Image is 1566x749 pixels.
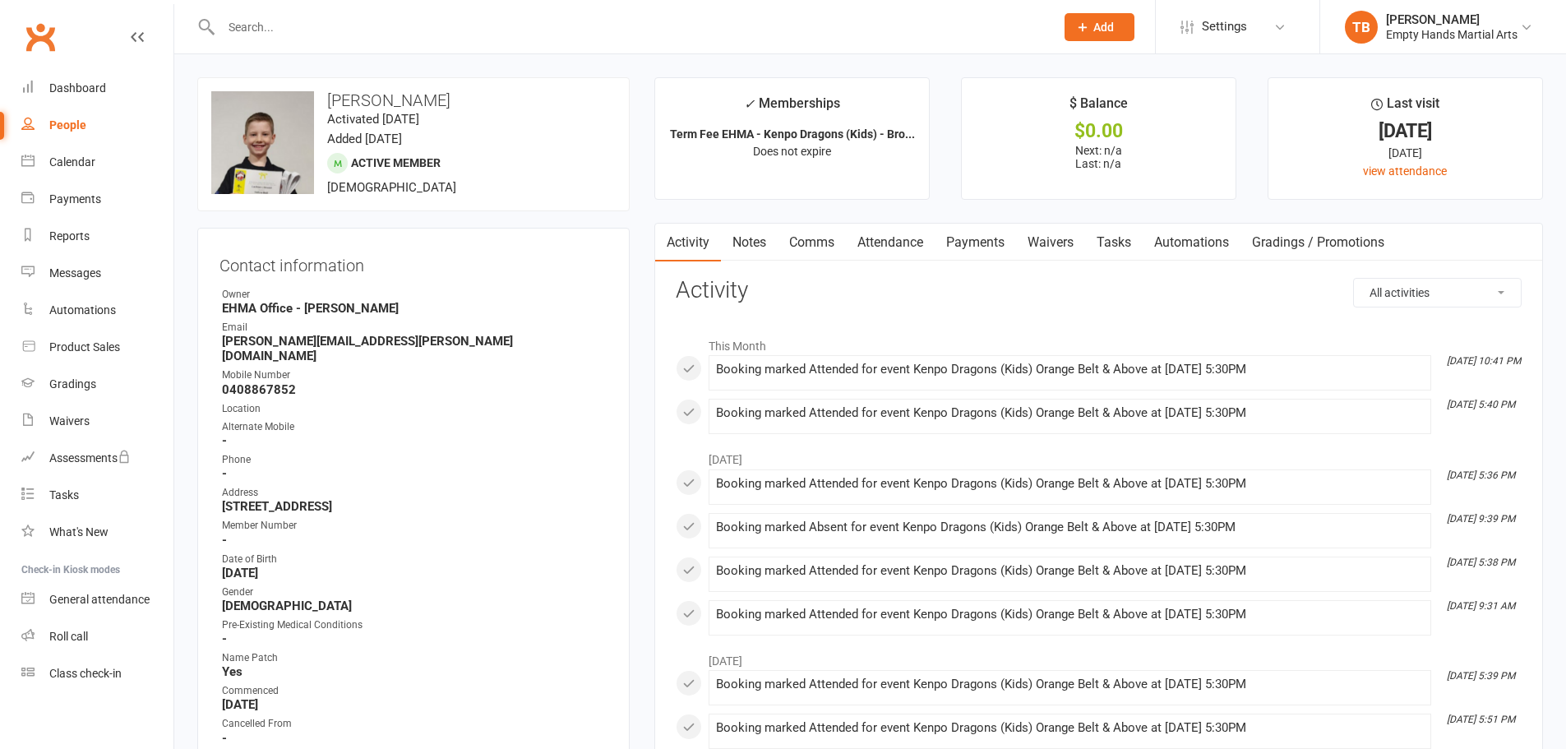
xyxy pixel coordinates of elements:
[222,585,607,600] div: Gender
[1447,600,1515,612] i: [DATE] 9:31 AM
[1447,557,1515,568] i: [DATE] 5:38 PM
[219,250,607,275] h3: Contact information
[222,731,607,746] strong: -
[351,156,441,169] span: Active member
[49,488,79,502] div: Tasks
[935,224,1016,261] a: Payments
[222,433,607,448] strong: -
[1371,93,1439,123] div: Last visit
[222,287,607,303] div: Owner
[21,403,173,440] a: Waivers
[211,91,314,194] img: image1719641436.png
[1386,27,1517,42] div: Empty Hands Martial Arts
[21,329,173,366] a: Product Sales
[716,363,1424,377] div: Booking marked Attended for event Kenpo Dragons (Kids) Orange Belt & Above at [DATE] 5:30PM
[716,721,1424,735] div: Booking marked Attended for event Kenpo Dragons (Kids) Orange Belt & Above at [DATE] 5:30PM
[49,525,109,539] div: What's New
[1447,513,1515,525] i: [DATE] 9:39 PM
[1085,224,1143,261] a: Tasks
[222,664,607,679] strong: Yes
[1202,8,1247,45] span: Settings
[1447,469,1515,481] i: [DATE] 5:36 PM
[222,485,607,501] div: Address
[222,419,607,435] div: Alternate Mobile
[222,368,607,383] div: Mobile Number
[716,677,1424,691] div: Booking marked Attended for event Kenpo Dragons (Kids) Orange Belt & Above at [DATE] 5:30PM
[676,329,1522,355] li: This Month
[1240,224,1396,261] a: Gradings / Promotions
[49,266,101,280] div: Messages
[676,278,1522,303] h3: Activity
[670,127,915,141] strong: Term Fee EHMA - Kenpo Dragons (Kids) - Bro...
[222,452,607,468] div: Phone
[1447,714,1515,725] i: [DATE] 5:51 PM
[222,320,607,335] div: Email
[222,697,607,712] strong: [DATE]
[1447,355,1521,367] i: [DATE] 10:41 PM
[1143,224,1240,261] a: Automations
[222,552,607,567] div: Date of Birth
[222,566,607,580] strong: [DATE]
[222,716,607,732] div: Cancelled From
[222,533,607,548] strong: -
[327,180,456,195] span: [DEMOGRAPHIC_DATA]
[778,224,846,261] a: Comms
[716,564,1424,578] div: Booking marked Attended for event Kenpo Dragons (Kids) Orange Belt & Above at [DATE] 5:30PM
[1065,13,1134,41] button: Add
[21,514,173,551] a: What's New
[21,107,173,144] a: People
[49,630,88,643] div: Roll call
[222,683,607,699] div: Commenced
[1386,12,1517,27] div: [PERSON_NAME]
[222,499,607,514] strong: [STREET_ADDRESS]
[216,16,1043,39] input: Search...
[49,667,122,680] div: Class check-in
[21,477,173,514] a: Tasks
[222,650,607,666] div: Name Patch
[21,366,173,403] a: Gradings
[49,81,106,95] div: Dashboard
[49,303,116,317] div: Automations
[21,440,173,477] a: Assessments
[977,144,1221,170] p: Next: n/a Last: n/a
[1016,224,1085,261] a: Waivers
[846,224,935,261] a: Attendance
[721,224,778,261] a: Notes
[21,618,173,655] a: Roll call
[655,224,721,261] a: Activity
[49,155,95,169] div: Calendar
[21,255,173,292] a: Messages
[716,608,1424,622] div: Booking marked Attended for event Kenpo Dragons (Kids) Orange Belt & Above at [DATE] 5:30PM
[21,655,173,692] a: Class kiosk mode
[49,377,96,391] div: Gradings
[222,599,607,613] strong: [DEMOGRAPHIC_DATA]
[327,112,419,127] time: Activated [DATE]
[222,466,607,481] strong: -
[49,414,90,428] div: Waivers
[21,70,173,107] a: Dashboard
[716,520,1424,534] div: Booking marked Absent for event Kenpo Dragons (Kids) Orange Belt & Above at [DATE] 5:30PM
[1447,670,1515,682] i: [DATE] 5:39 PM
[1093,21,1114,34] span: Add
[1363,164,1447,178] a: view attendance
[222,401,607,417] div: Location
[676,442,1522,469] li: [DATE]
[21,581,173,618] a: General attendance kiosk mode
[49,451,131,465] div: Assessments
[222,382,607,397] strong: 0408867852
[676,644,1522,670] li: [DATE]
[1283,144,1527,162] div: [DATE]
[222,617,607,633] div: Pre-Existing Medical Conditions
[1283,123,1527,140] div: [DATE]
[21,218,173,255] a: Reports
[222,301,607,316] strong: EHMA Office - [PERSON_NAME]
[1447,399,1515,410] i: [DATE] 5:40 PM
[744,96,755,112] i: ✓
[1345,11,1378,44] div: TB
[49,118,86,132] div: People
[211,91,616,109] h3: [PERSON_NAME]
[21,292,173,329] a: Automations
[49,229,90,243] div: Reports
[222,518,607,534] div: Member Number
[327,132,402,146] time: Added [DATE]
